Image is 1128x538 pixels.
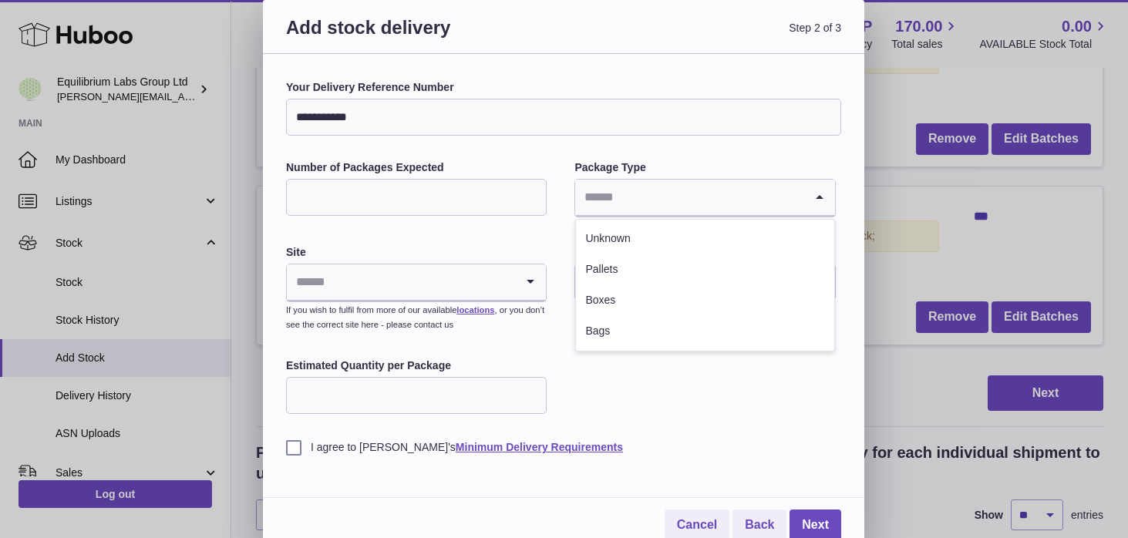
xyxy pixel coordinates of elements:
label: I agree to [PERSON_NAME]'s [286,440,841,455]
label: Expected Delivery Date [574,245,835,260]
input: Search for option [287,264,515,300]
span: Step 2 of 3 [564,15,841,58]
div: Search for option [287,264,546,301]
h3: Add stock delivery [286,15,564,58]
a: Minimum Delivery Requirements [456,441,623,453]
label: Number of Packages Expected [286,160,547,175]
small: If you wish to fulfil from more of our available , or you don’t see the correct site here - pleas... [286,305,544,329]
label: Estimated Quantity per Package [286,358,547,373]
div: Search for option [575,180,834,217]
label: Your Delivery Reference Number [286,80,841,95]
label: Site [286,245,547,260]
label: Package Type [574,160,835,175]
a: locations [456,305,494,314]
input: Search for option [575,180,803,215]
